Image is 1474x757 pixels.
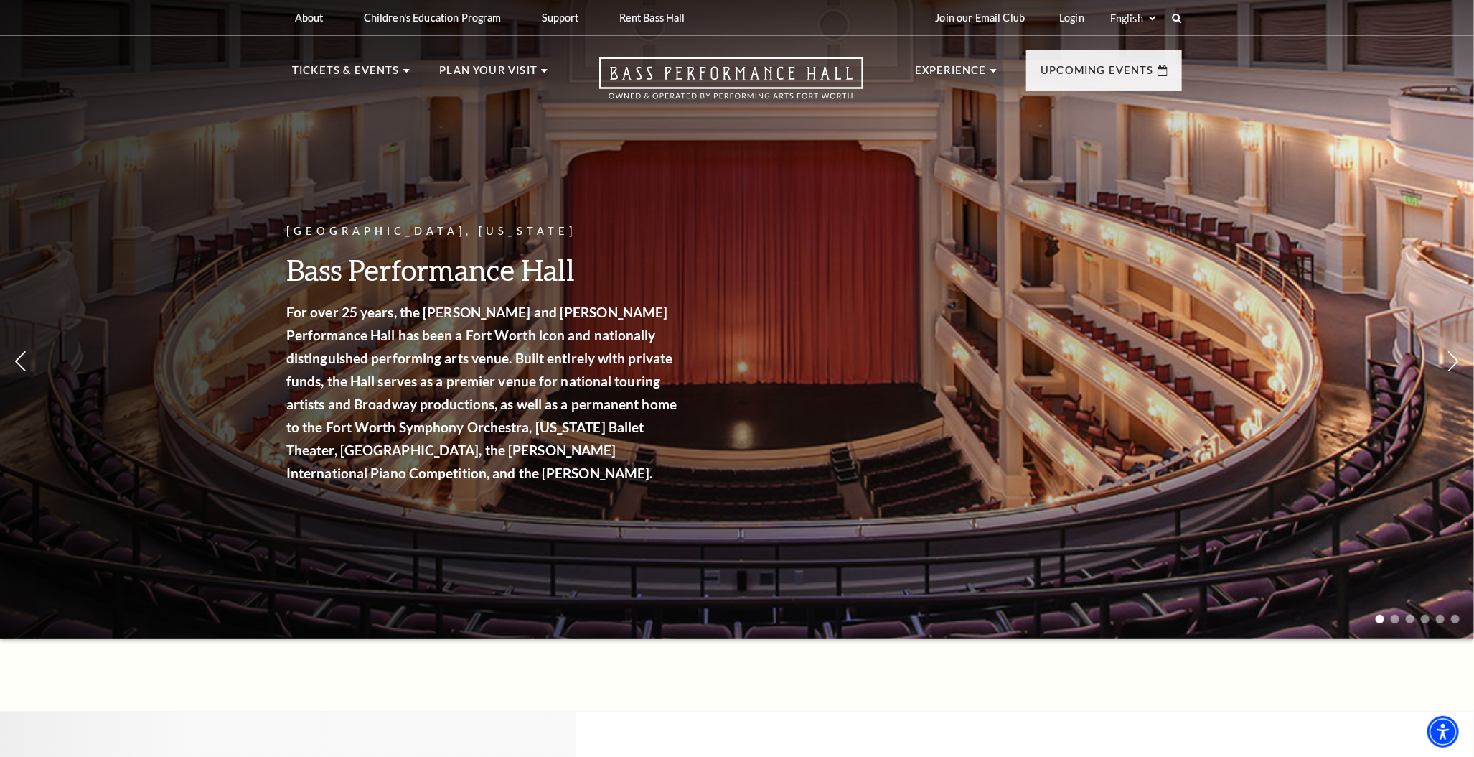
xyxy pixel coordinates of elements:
[292,62,400,88] p: Tickets & Events
[1427,716,1459,748] div: Accessibility Menu
[915,62,987,88] p: Experience
[1041,62,1154,88] p: Upcoming Events
[439,62,538,88] p: Plan Your Visit
[286,223,681,241] p: [GEOGRAPHIC_DATA], [US_STATE]
[542,11,579,24] p: Support
[364,11,502,24] p: Children's Education Program
[286,304,677,481] strong: For over 25 years, the [PERSON_NAME] and [PERSON_NAME] Performance Hall has been a Fort Worth ico...
[286,251,681,288] h3: Bass Performance Hall
[619,11,685,24] p: Rent Bass Hall
[295,11,324,24] p: About
[1107,11,1158,25] select: Select:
